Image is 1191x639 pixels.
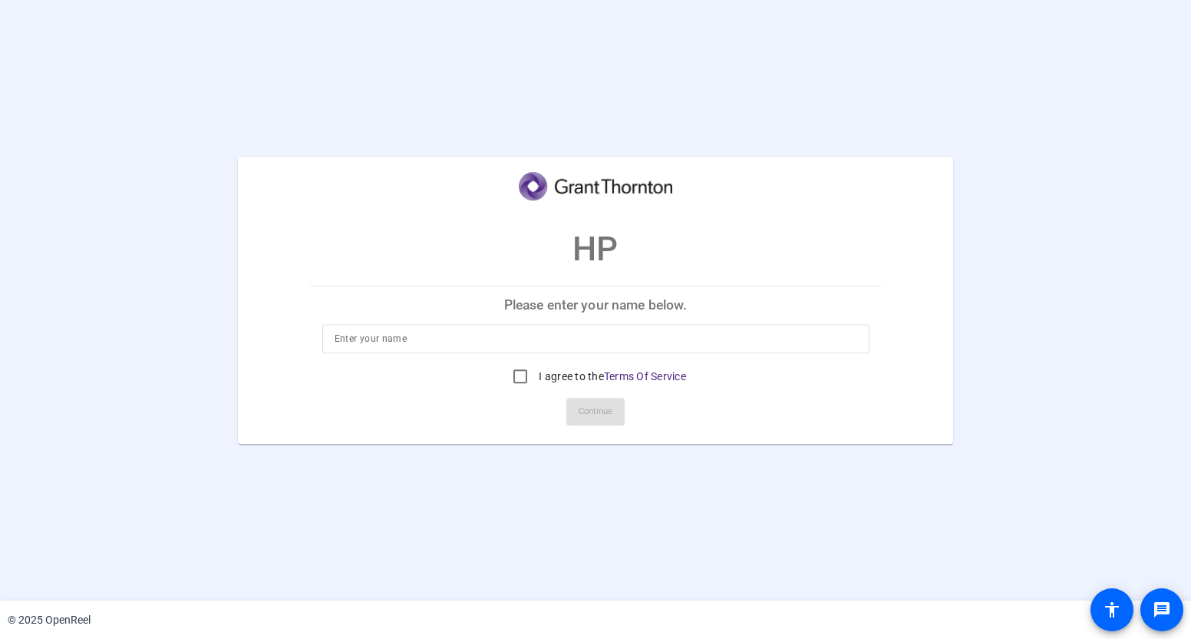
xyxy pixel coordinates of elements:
[519,172,672,200] img: company-logo
[310,286,882,323] p: Please enter your name below.
[536,369,686,384] label: I agree to the
[1103,601,1121,619] mat-icon: accessibility
[335,329,857,348] input: Enter your name
[1153,601,1171,619] mat-icon: message
[8,612,91,628] div: © 2025 OpenReel
[572,223,619,274] p: HP
[604,370,686,382] a: Terms Of Service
